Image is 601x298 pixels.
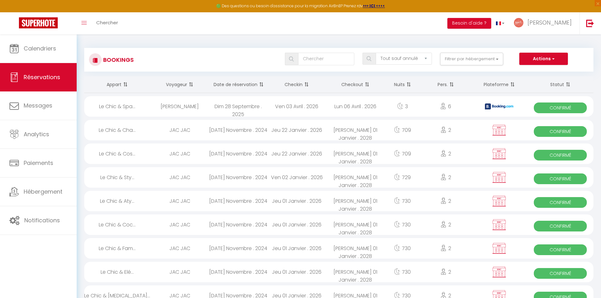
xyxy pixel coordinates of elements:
th: Sort by status [527,76,593,93]
a: >>> ICI <<<< [363,3,385,9]
img: Super Booking [19,17,58,28]
th: Sort by checkin [268,76,326,93]
th: Sort by people [420,76,471,93]
span: Messages [24,102,52,109]
button: Actions [519,53,568,65]
button: Besoin d'aide ? [447,18,491,29]
span: Calendriers [24,44,56,52]
th: Sort by rentals [84,76,150,93]
img: ... [514,18,523,27]
img: logout [586,19,594,27]
th: Sort by checkout [326,76,385,93]
th: Sort by guest [150,76,209,93]
span: Hébergement [24,188,62,196]
span: Notifications [24,216,60,224]
span: [PERSON_NAME] [527,19,572,26]
th: Sort by channel [471,76,527,93]
span: Chercher [96,19,118,26]
th: Sort by booking date [209,76,268,93]
button: Filtrer par hébergement [440,53,503,65]
input: Chercher [298,53,354,65]
th: Sort by nights [385,76,420,93]
span: Réservations [24,73,60,81]
a: Chercher [91,12,123,34]
span: Paiements [24,159,53,167]
span: Analytics [24,130,49,138]
h3: Bookings [102,53,134,67]
a: ... [PERSON_NAME] [509,12,580,34]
